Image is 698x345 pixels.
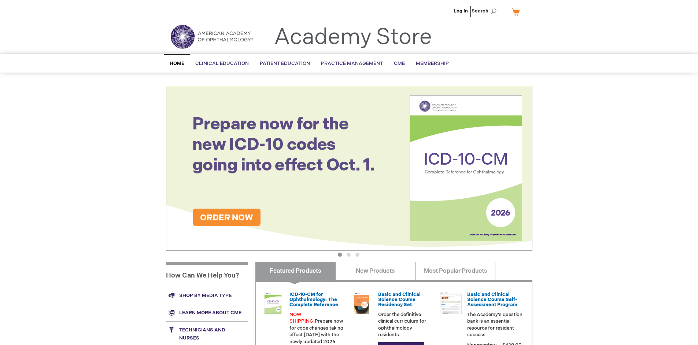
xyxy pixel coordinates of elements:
[338,253,342,257] button: 1 of 3
[416,60,449,66] span: Membership
[335,262,416,280] a: New Products
[347,253,351,257] button: 2 of 3
[170,60,184,66] span: Home
[260,60,310,66] span: Patient Education
[454,8,468,14] a: Log In
[166,304,248,321] a: Learn more about CME
[321,60,383,66] span: Practice Management
[378,311,434,338] p: Order the definitive clinical curriculum for ophthalmology residents.
[274,24,432,51] a: Academy Store
[467,291,517,308] a: Basic and Clinical Science Course Self-Assessment Program
[255,262,336,280] a: Featured Products
[289,291,338,308] a: ICD-10-CM for Ophthalmology: The Complete Reference
[467,311,523,338] p: The Academy's question bank is an essential resource for resident success.
[355,253,359,257] button: 3 of 3
[166,262,248,287] h1: How Can We Help You?
[289,312,315,324] font: NOW SHIPPING:
[166,287,248,304] a: Shop by media type
[351,292,373,314] img: 02850963u_47.png
[394,60,405,66] span: CME
[378,291,421,308] a: Basic and Clinical Science Course Residency Set
[262,292,284,314] img: 0120008u_42.png
[195,60,249,66] span: Clinical Education
[472,4,499,18] span: Search
[440,292,462,314] img: bcscself_20.jpg
[415,262,495,280] a: Most Popular Products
